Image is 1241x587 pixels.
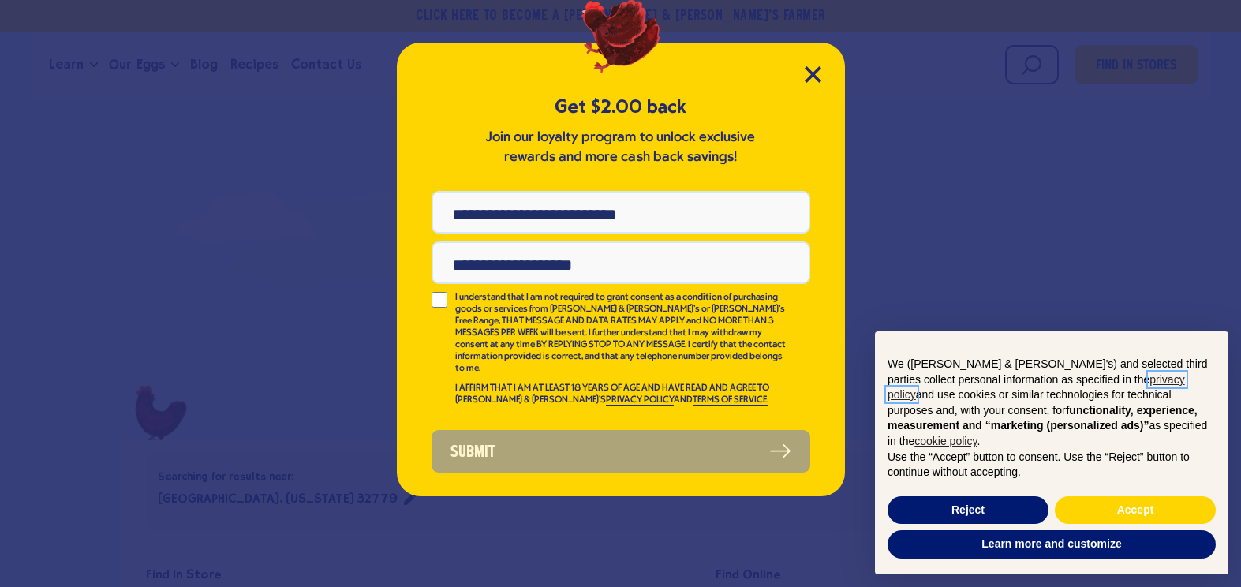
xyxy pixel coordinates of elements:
[606,395,674,406] a: PRIVACY POLICY
[455,383,788,406] p: I AFFIRM THAT I AM AT LEAST 18 YEARS OF AGE AND HAVE READ AND AGREE TO [PERSON_NAME] & [PERSON_NA...
[693,395,768,406] a: TERMS OF SERVICE.
[888,450,1216,480] p: Use the “Accept” button to consent. Use the “Reject” button to continue without accepting.
[432,430,810,473] button: Submit
[888,530,1216,559] button: Learn more and customize
[432,292,447,308] input: I understand that I am not required to grant consent as a condition of purchasing goods or servic...
[483,128,759,167] p: Join our loyalty program to unlock exclusive rewards and more cash back savings!
[432,94,810,120] h5: Get $2.00 back
[1055,496,1216,525] button: Accept
[888,496,1048,525] button: Reject
[914,435,977,447] a: cookie policy
[805,66,821,83] button: Close Modal
[455,292,788,375] p: I understand that I am not required to grant consent as a condition of purchasing goods or servic...
[888,357,1216,450] p: We ([PERSON_NAME] & [PERSON_NAME]'s) and selected third parties collect personal information as s...
[888,373,1185,402] a: privacy policy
